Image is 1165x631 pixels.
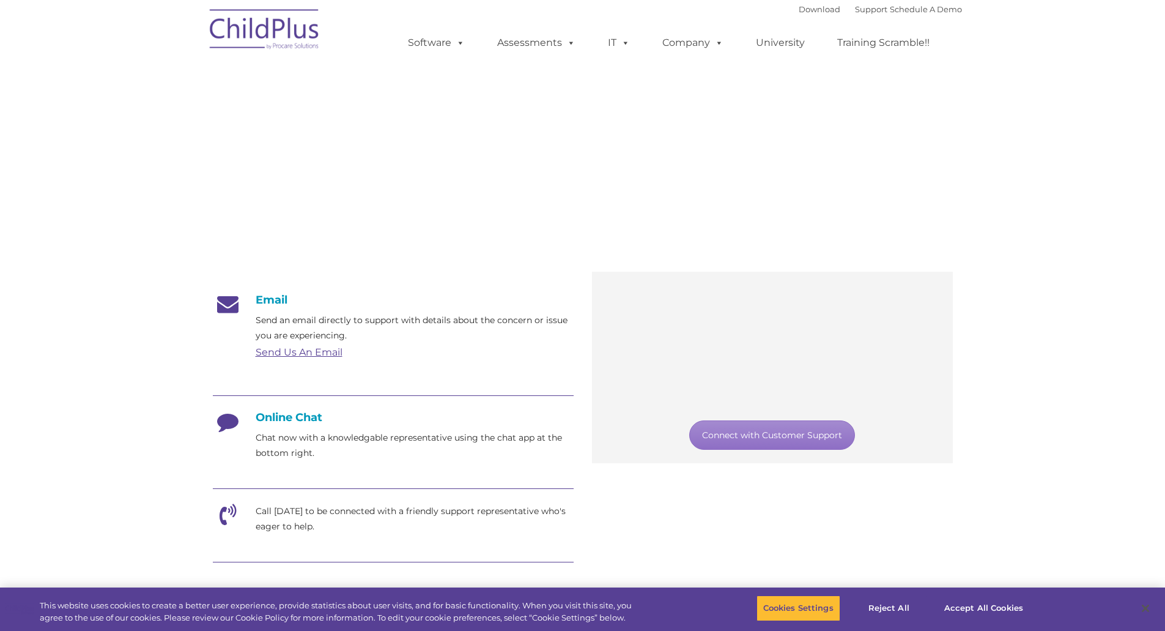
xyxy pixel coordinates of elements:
[40,600,641,624] div: This website uses cookies to create a better user experience, provide statistics about user visit...
[799,4,840,14] a: Download
[650,31,736,55] a: Company
[744,31,817,55] a: University
[485,31,588,55] a: Assessments
[799,4,962,14] font: |
[851,596,927,621] button: Reject All
[855,4,887,14] a: Support
[756,596,840,621] button: Cookies Settings
[938,596,1030,621] button: Accept All Cookies
[396,31,477,55] a: Software
[890,4,962,14] a: Schedule A Demo
[596,31,642,55] a: IT
[825,31,942,55] a: Training Scramble!!
[1132,595,1159,622] button: Close
[204,1,326,62] img: ChildPlus by Procare Solutions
